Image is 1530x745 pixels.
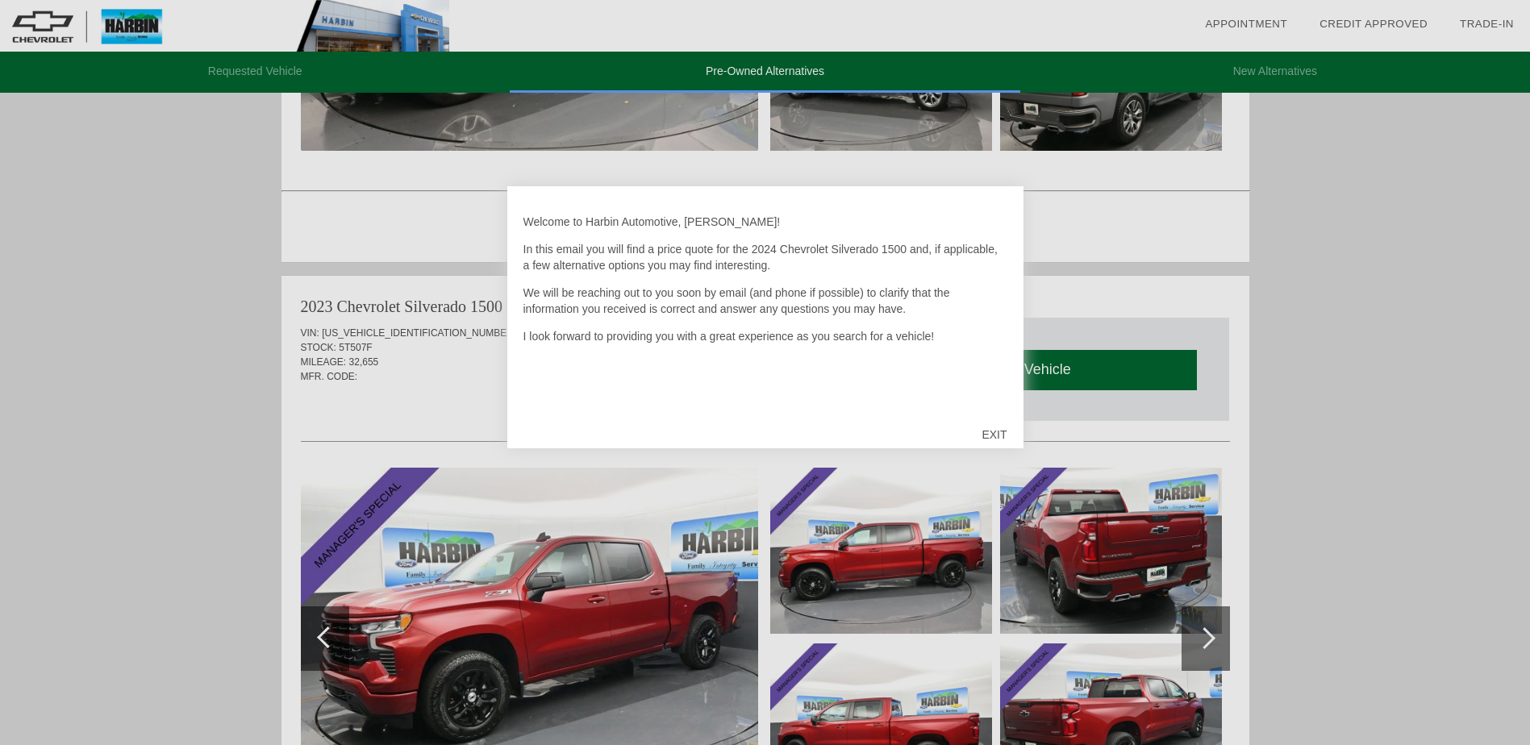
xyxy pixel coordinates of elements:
[523,214,1007,230] p: Welcome to Harbin Automotive, [PERSON_NAME]!
[1319,18,1428,30] a: Credit Approved
[523,285,1007,317] p: We will be reaching out to you soon by email (and phone if possible) to clarify that the informat...
[604,356,927,610] iframe: YouTube video player
[1205,18,1287,30] a: Appointment
[965,410,1023,459] div: EXIT
[1460,18,1514,30] a: Trade-In
[523,328,1007,344] p: I look forward to providing you with a great experience as you search for a vehicle!
[523,241,1007,273] p: In this email you will find a price quote for the 2024 Chevrolet Silverado 1500 and, if applicabl...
